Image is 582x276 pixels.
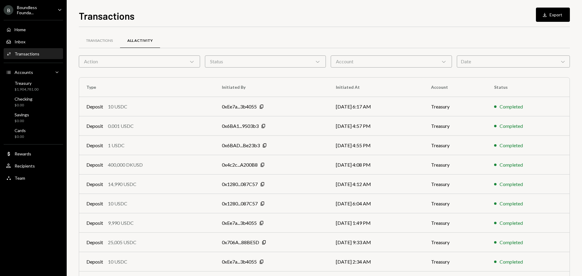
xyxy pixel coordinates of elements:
[108,122,134,130] div: 0.001 USDC
[329,213,423,233] td: [DATE] 1:49 PM
[15,39,25,44] div: Inbox
[424,194,487,213] td: Treasury
[15,70,33,75] div: Accounts
[500,239,523,246] div: Completed
[79,33,120,48] a: Transactions
[15,81,38,86] div: Treasury
[4,36,63,47] a: Inbox
[4,160,63,171] a: Recipients
[424,233,487,252] td: Treasury
[329,97,423,116] td: [DATE] 6:17 AM
[329,155,423,175] td: [DATE] 4:08 PM
[108,161,143,168] div: 400,000 DKUSD
[500,142,523,149] div: Completed
[79,55,200,68] div: Action
[79,10,135,22] h1: Transactions
[120,33,160,48] a: All Activity
[500,122,523,130] div: Completed
[222,142,260,149] div: 0x6BAD...Be23b3
[222,122,259,130] div: 0x6BA1...9503b3
[15,27,26,32] div: Home
[15,103,32,108] div: $0.00
[500,219,523,227] div: Completed
[424,252,487,271] td: Treasury
[15,112,29,117] div: Savings
[424,213,487,233] td: Treasury
[329,252,423,271] td: [DATE] 2:34 AM
[108,239,136,246] div: 25,005 USDC
[500,258,523,265] div: Completed
[108,200,127,207] div: 10 USDC
[86,200,103,207] div: Deposit
[4,24,63,35] a: Home
[108,258,127,265] div: 10 USDC
[500,181,523,188] div: Completed
[457,55,570,68] div: Date
[4,48,63,59] a: Transactions
[108,181,136,188] div: 14,990 USDC
[15,134,26,139] div: $0.00
[15,118,29,124] div: $0.00
[500,200,523,207] div: Completed
[424,116,487,136] td: Treasury
[86,103,103,110] div: Deposit
[329,116,423,136] td: [DATE] 4:57 PM
[86,181,103,188] div: Deposit
[15,175,25,181] div: Team
[331,55,452,68] div: Account
[500,161,523,168] div: Completed
[86,239,103,246] div: Deposit
[15,151,31,156] div: Rewards
[15,51,39,56] div: Transactions
[536,8,570,22] button: Export
[86,38,113,43] div: Transactions
[15,128,26,133] div: Cards
[424,78,487,97] th: Account
[86,258,103,265] div: Deposit
[424,97,487,116] td: Treasury
[4,110,63,125] a: Savings$0.00
[329,78,423,97] th: Initiated At
[205,55,326,68] div: Status
[15,87,38,92] div: $1,904,781.00
[79,78,215,97] th: Type
[424,155,487,175] td: Treasury
[329,175,423,194] td: [DATE] 4:12 AM
[108,219,134,227] div: 9,990 USDC
[4,79,63,93] a: Treasury$1,904,781.00
[222,181,258,188] div: 0x1280...087C57
[4,126,63,141] a: Cards$0.00
[222,103,257,110] div: 0xEe7a...3b4055
[4,148,63,159] a: Rewards
[215,78,329,97] th: Initiated By
[424,175,487,194] td: Treasury
[15,96,32,101] div: Checking
[17,5,53,15] div: Boundless Founda...
[86,122,103,130] div: Deposit
[108,103,127,110] div: 10 USDC
[86,161,103,168] div: Deposit
[424,136,487,155] td: Treasury
[222,219,257,227] div: 0xEe7a...3b4055
[4,5,13,15] div: B
[86,219,103,227] div: Deposit
[222,200,258,207] div: 0x1280...087C57
[127,38,153,43] div: All Activity
[329,233,423,252] td: [DATE] 9:33 AM
[222,258,257,265] div: 0xEe7a...3b4055
[222,239,259,246] div: 0x706A...88BE5D
[86,142,103,149] div: Deposit
[329,136,423,155] td: [DATE] 4:55 PM
[4,67,63,78] a: Accounts
[15,163,35,168] div: Recipients
[329,194,423,213] td: [DATE] 6:04 AM
[222,161,258,168] div: 0x4c2c...A200B8
[4,95,63,109] a: Checking$0.00
[108,142,125,149] div: 1 USDC
[487,78,570,97] th: Status
[500,103,523,110] div: Completed
[4,172,63,183] a: Team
